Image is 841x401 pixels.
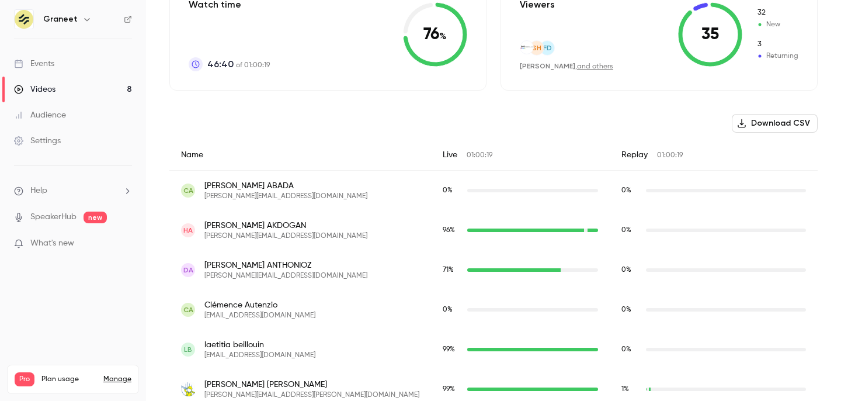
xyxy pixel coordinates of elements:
[657,152,683,159] span: 01:00:19
[204,180,367,192] span: [PERSON_NAME] ABADA
[204,339,315,351] span: laetitia beillouin
[621,265,640,275] span: Replay watch time
[181,382,195,396] img: bellamy-maconnerie.fr
[15,10,33,29] img: Graneet
[204,299,315,311] span: Clémence Autenzio
[621,306,631,313] span: 0 %
[204,231,367,241] span: [PERSON_NAME][EMAIL_ADDRESS][DOMAIN_NAME]
[14,135,61,147] div: Settings
[443,305,461,315] span: Live watch time
[183,305,193,315] span: CA
[443,384,461,395] span: Live watch time
[756,19,798,30] span: New
[756,8,798,18] span: New
[610,140,818,171] div: Replay
[732,114,818,133] button: Download CSV
[30,185,47,197] span: Help
[183,225,193,236] span: HA
[443,185,461,196] span: Live watch time
[431,140,610,171] div: Live
[621,267,631,274] span: 0 %
[43,13,78,25] h6: Graneet
[169,171,818,211] div: torelli.christel9@gmail.com
[621,225,640,236] span: Replay watch time
[84,212,107,223] span: new
[756,39,798,50] span: Returning
[621,346,631,353] span: 0 %
[520,61,613,71] div: ,
[183,265,193,275] span: DA
[443,344,461,355] span: Live watch time
[621,305,640,315] span: Replay watch time
[169,330,818,369] div: lbeillouin@batisolplus.com
[14,58,54,70] div: Events
[543,43,552,53] span: FD
[204,311,315,320] span: [EMAIL_ADDRESS][DOMAIN_NAME]
[41,375,96,384] span: Plan usage
[183,185,193,196] span: cA
[443,187,453,194] span: 0 %
[204,271,367,281] span: [PERSON_NAME][EMAIL_ADDRESS][DOMAIN_NAME]
[621,187,631,194] span: 0 %
[15,372,34,386] span: Pro
[204,390,419,400] span: [PERSON_NAME][EMAIL_ADDRESS][PERSON_NAME][DOMAIN_NAME]
[621,227,631,234] span: 0 %
[443,346,455,353] span: 99 %
[443,225,461,236] span: Live watch time
[467,152,492,159] span: 01:00:19
[520,62,575,70] span: [PERSON_NAME]
[621,344,640,355] span: Replay watch time
[184,344,192,355] span: lb
[30,211,77,223] a: SpeakerHub
[621,384,640,395] span: Replay watch time
[30,237,74,250] span: What's new
[204,260,367,271] span: [PERSON_NAME] ANTHONIOZ
[118,238,132,249] iframe: Noticeable Trigger
[169,250,818,290] div: delphine.anthonioz@gmail.com
[443,265,461,275] span: Live watch time
[532,43,541,53] span: SH
[443,386,455,393] span: 99 %
[577,63,613,70] a: and others
[520,43,533,53] img: marque-finition.fr
[621,386,629,393] span: 1 %
[169,290,818,330] div: clemence@synergie-forage.com
[169,140,431,171] div: Name
[621,185,640,196] span: Replay watch time
[204,192,367,201] span: [PERSON_NAME][EMAIL_ADDRESS][DOMAIN_NAME]
[14,109,66,121] div: Audience
[14,84,55,95] div: Videos
[103,375,131,384] a: Manage
[443,306,453,313] span: 0 %
[204,351,315,360] span: [EMAIL_ADDRESS][DOMAIN_NAME]
[204,220,367,231] span: [PERSON_NAME] AKDOGAN
[207,57,234,71] span: 46:40
[204,379,419,390] span: [PERSON_NAME] [PERSON_NAME]
[14,185,132,197] li: help-dropdown-opener
[169,210,818,250] div: hugo@seboconstruction.fr
[207,57,270,71] p: of 01:00:19
[443,227,455,234] span: 96 %
[443,267,454,274] span: 71 %
[756,51,798,61] span: Returning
